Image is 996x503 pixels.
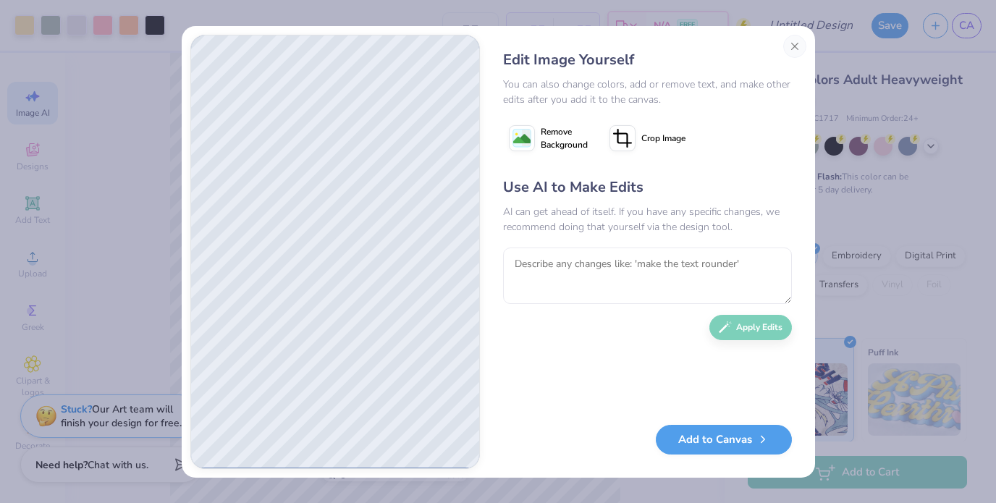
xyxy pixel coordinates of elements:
button: Add to Canvas [656,425,792,455]
div: Use AI to Make Edits [503,177,792,198]
span: Remove Background [541,125,588,151]
span: Crop Image [641,132,685,145]
div: Edit Image Yourself [503,49,792,71]
div: You can also change colors, add or remove text, and make other edits after you add it to the canvas. [503,77,792,107]
button: Crop Image [604,120,694,156]
button: Remove Background [503,120,594,156]
div: AI can get ahead of itself. If you have any specific changes, we recommend doing that yourself vi... [503,204,792,234]
button: Close [783,35,806,58]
